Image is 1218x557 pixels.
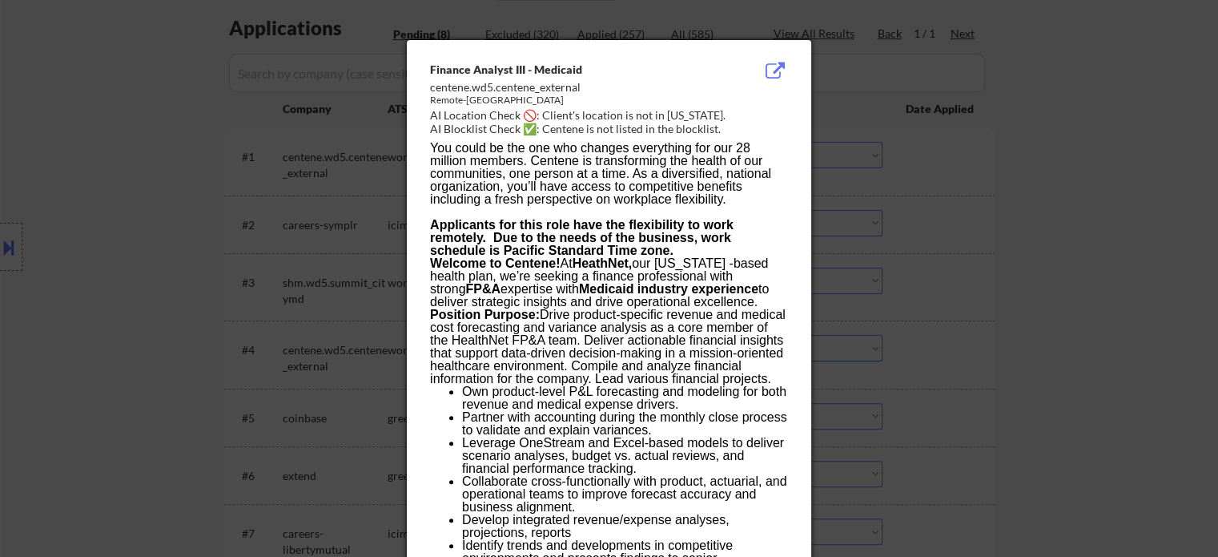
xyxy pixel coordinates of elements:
li: Partner with accounting during the monthly close process to validate and explain variances. [462,411,787,437]
p: Drive product-specific revenue and medical cost forecasting and variance analysis as a core membe... [430,309,787,385]
div: AI Location Check 🚫: Client's location is not in [US_STATE]. [430,107,794,123]
li: Leverage OneStream and Excel-based models to deliver scenario analyses, budget vs. actual reviews... [462,437,787,475]
div: centene.wd5.centene_external [430,79,707,95]
p: At our [US_STATE] -based health plan, we’re seeking a finance professional with strong expertise ... [430,257,787,309]
b: Applicants for this role have the flexibility to work remotely. Due to the needs of the business,... [430,218,734,257]
b: Medicaid industry experience [579,282,758,296]
b: Welcome to Centene! [430,256,560,270]
div: Remote-[GEOGRAPHIC_DATA] [430,94,707,107]
b: FP&A [465,282,500,296]
b: HeathNet, [573,256,633,270]
span: You could be the one who changes everything for our 28 million members. Centene is transforming t... [430,141,771,206]
li: Develop integrated revenue/expense analyses, projections, reports [462,514,787,539]
b: Position Purpose: [430,308,540,321]
li: Own product-level P&L forecasting and modeling for both revenue and medical expense drivers. [462,385,787,411]
li: Collaborate cross-functionally with product, actuarial, and operational teams to improve forecast... [462,475,787,514]
div: Finance Analyst III - Medicaid [430,62,707,78]
div: AI Blocklist Check ✅: Centene is not listed in the blocklist. [430,121,794,137]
